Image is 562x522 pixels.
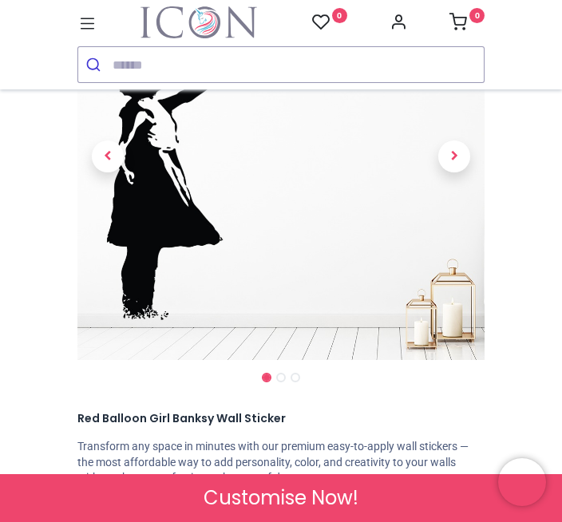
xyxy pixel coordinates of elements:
a: Previous [77,14,139,299]
span: Customise Now! [204,484,358,512]
span: Next [438,140,470,172]
iframe: Brevo live chat [498,458,546,506]
h1: Red Balloon Girl Banksy Wall Sticker [77,411,485,427]
a: 0 [312,13,347,33]
a: Next [424,14,485,299]
a: 0 [449,18,485,30]
a: Account Info [390,18,407,30]
a: Logo of Icon Wall Stickers [140,6,257,38]
img: Icon Wall Stickers [140,6,257,38]
button: Submit [78,47,113,82]
sup: 0 [469,8,485,23]
p: Transform any space in minutes with our premium easy-to-apply wall stickers — the most affordable... [77,439,485,486]
span: Previous [92,140,124,172]
sup: 0 [332,8,347,23]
